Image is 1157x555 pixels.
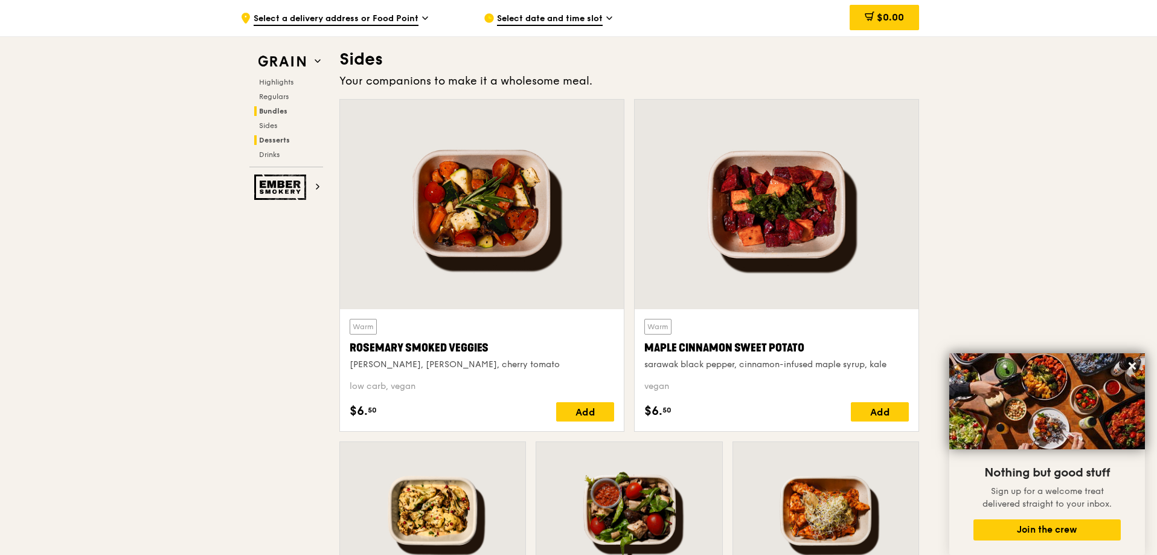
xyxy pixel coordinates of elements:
[259,150,280,159] span: Drinks
[973,519,1121,541] button: Join the crew
[350,402,368,420] span: $6.
[644,359,909,371] div: sarawak black pepper, cinnamon-infused maple syrup, kale
[662,405,671,415] span: 50
[339,72,919,89] div: Your companions to make it a wholesome meal.
[644,339,909,356] div: Maple Cinnamon Sweet Potato
[984,466,1110,480] span: Nothing but good stuff
[368,405,377,415] span: 50
[259,136,290,144] span: Desserts
[350,359,614,371] div: [PERSON_NAME], [PERSON_NAME], cherry tomato
[350,380,614,393] div: low carb, vegan
[350,339,614,356] div: Rosemary Smoked Veggies
[254,13,418,26] span: Select a delivery address or Food Point
[350,319,377,335] div: Warm
[982,486,1112,509] span: Sign up for a welcome treat delivered straight to your inbox.
[259,78,293,86] span: Highlights
[556,402,614,422] div: Add
[259,121,277,130] span: Sides
[259,107,287,115] span: Bundles
[339,48,919,70] h3: Sides
[949,353,1145,449] img: DSC07876-Edit02-Large.jpeg
[259,92,289,101] span: Regulars
[644,402,662,420] span: $6.
[254,51,310,72] img: Grain web logo
[497,13,603,26] span: Select date and time slot
[877,11,904,23] span: $0.00
[851,402,909,422] div: Add
[644,319,671,335] div: Warm
[1123,356,1142,376] button: Close
[254,175,310,200] img: Ember Smokery web logo
[644,380,909,393] div: vegan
